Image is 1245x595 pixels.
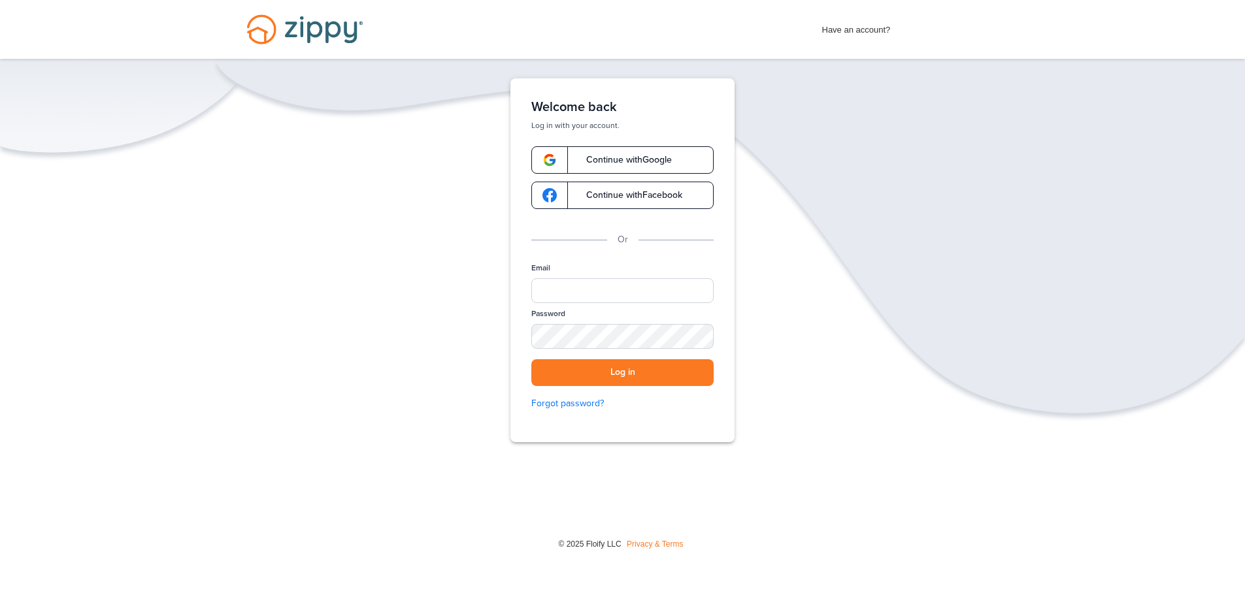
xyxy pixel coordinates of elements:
[531,308,565,319] label: Password
[822,16,891,37] span: Have an account?
[531,146,714,174] a: google-logoContinue withGoogle
[573,191,682,200] span: Continue with Facebook
[531,120,714,131] p: Log in with your account.
[531,263,550,274] label: Email
[531,359,714,386] button: Log in
[531,278,714,303] input: Email
[542,188,557,202] img: google-logo
[531,182,714,209] a: google-logoContinue withFacebook
[542,153,557,167] img: google-logo
[531,324,714,349] input: Password
[531,99,714,115] h1: Welcome back
[531,396,714,411] a: Forgot password?
[558,539,621,549] span: © 2025 Floify LLC
[627,539,683,549] a: Privacy & Terms
[618,233,628,247] p: Or
[573,155,672,165] span: Continue with Google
